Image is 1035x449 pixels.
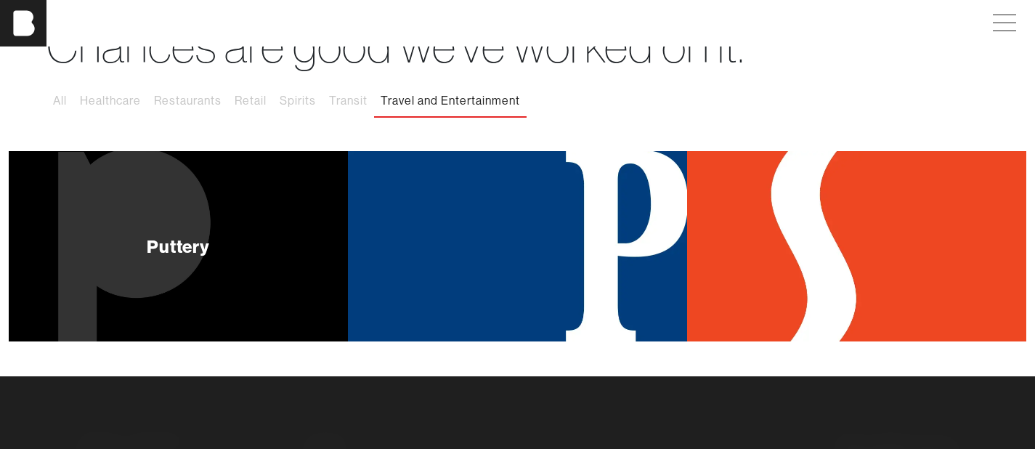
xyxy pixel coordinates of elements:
a: Puttery [9,151,348,342]
h1: Chances are good we’ve worked on it. [46,18,989,74]
button: Restaurants [147,86,228,116]
button: Spirits [273,86,322,116]
button: All [46,86,73,116]
div: Puttery [147,238,211,255]
button: Retail [228,86,273,116]
button: Healthcare [73,86,147,116]
button: Travel and Entertainment [374,86,527,116]
button: Transit [322,86,374,116]
a: Instagram [301,432,350,449]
